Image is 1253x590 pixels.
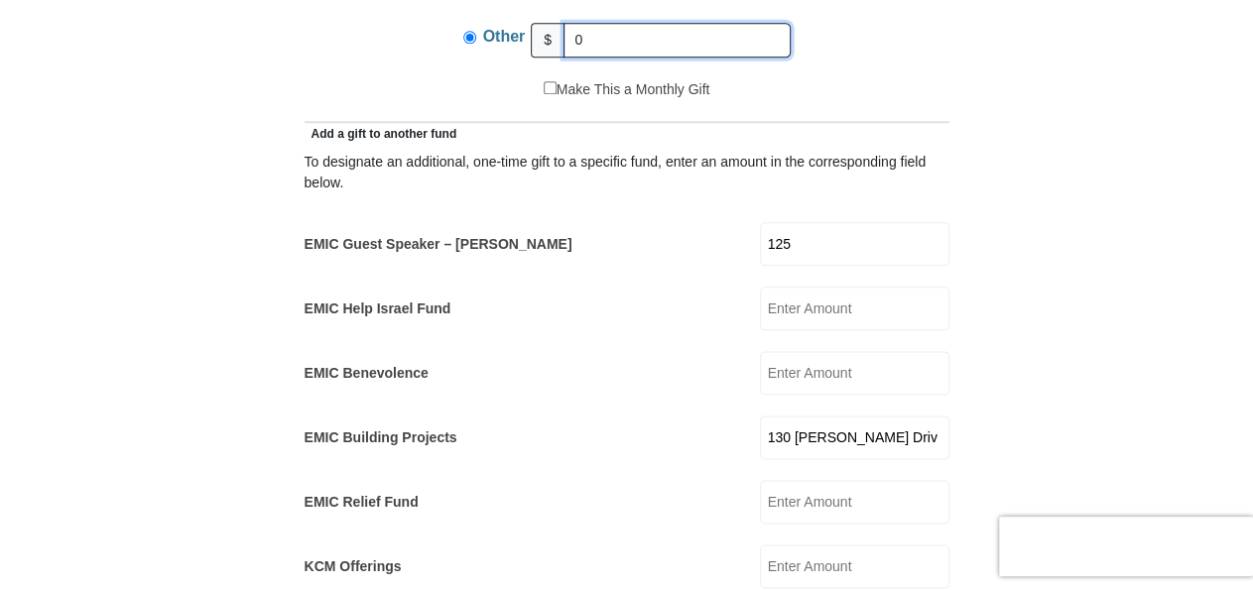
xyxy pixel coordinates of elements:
label: EMIC Benevolence [305,363,429,384]
input: Other Amount [564,23,791,58]
div: To designate an additional, one-time gift to a specific fund, enter an amount in the correspondin... [305,152,949,193]
input: Enter Amount [760,287,949,330]
input: Make This a Monthly Gift [544,81,557,94]
input: Enter Amount [760,222,949,266]
span: Add a gift to another fund [305,127,457,141]
label: EMIC Help Israel Fund [305,298,451,319]
input: Enter Amount [760,415,949,459]
label: EMIC Building Projects [305,427,457,448]
input: Enter Amount [760,351,949,395]
label: Make This a Monthly Gift [544,79,710,100]
label: EMIC Guest Speaker – [PERSON_NAME] [305,234,572,255]
iframe: reCAPTCHA [999,517,1253,576]
span: Other [483,28,526,45]
label: EMIC Relief Fund [305,492,419,513]
span: $ [531,23,564,58]
label: KCM Offerings [305,556,402,577]
input: Enter Amount [760,480,949,524]
input: Enter Amount [760,544,949,588]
